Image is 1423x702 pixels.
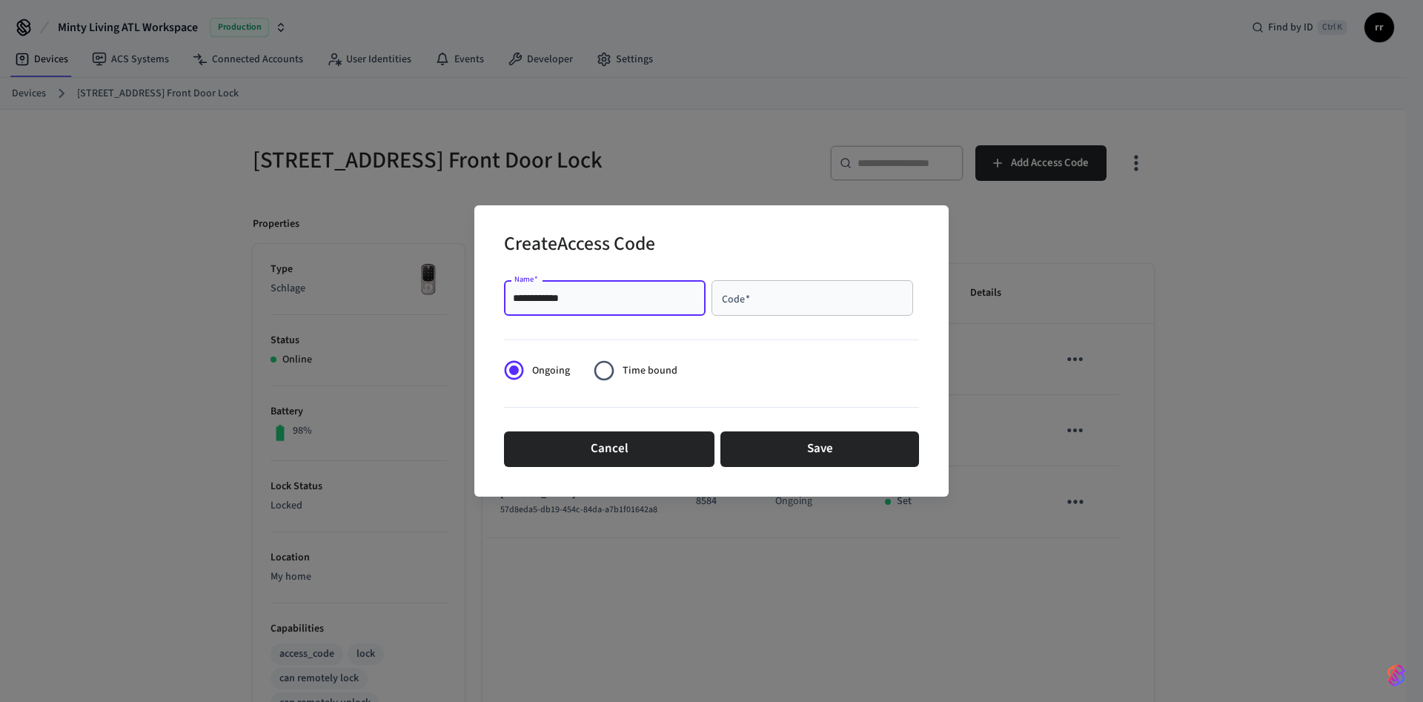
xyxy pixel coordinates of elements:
[504,431,714,467] button: Cancel
[504,223,655,268] h2: Create Access Code
[1387,663,1405,687] img: SeamLogoGradient.69752ec5.svg
[623,363,677,379] span: Time bound
[514,274,538,285] label: Name
[532,363,570,379] span: Ongoing
[720,431,919,467] button: Save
